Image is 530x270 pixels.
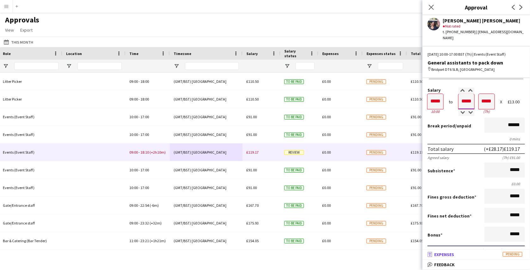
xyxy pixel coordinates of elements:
input: Salary status Filter Input [296,62,315,70]
div: 7h [479,109,495,114]
span: Pending [367,132,386,137]
span: Break period [428,123,455,129]
span: £175.93 [246,221,259,225]
div: 0 mins [428,137,525,141]
span: £91.00 [246,185,257,190]
span: (-6m) [150,203,159,208]
label: Fines net deduction [428,213,471,219]
div: (GMT/BST) [GEOGRAPHIC_DATA] [170,144,243,161]
span: - [139,132,140,137]
span: £0.00 [322,132,331,137]
span: £110.50 [411,97,423,101]
span: - [139,79,140,84]
span: Pending [367,239,386,243]
button: Open Filter Menu [3,63,9,69]
div: Total amount [428,248,459,254]
div: (GMT/BST) [GEOGRAPHIC_DATA] [170,197,243,214]
span: Pending [367,79,386,84]
span: - [139,238,140,243]
span: £0.00 [322,97,331,101]
input: Role Filter Input [14,62,59,70]
span: £0.00 [322,203,331,208]
span: - [139,203,140,208]
span: 09:00 [129,97,138,101]
span: 18:00 [140,97,149,101]
span: Salary [246,51,258,56]
div: (GMT/BST) [GEOGRAPHIC_DATA] [170,90,243,108]
label: Salary [428,88,525,93]
span: 11:00 [129,238,138,243]
div: (GMT/BST) [GEOGRAPHIC_DATA] [170,250,243,267]
div: (GMT/BST) [GEOGRAPHIC_DATA] [170,161,243,179]
div: (+£28.17) £119.17 [482,248,520,254]
button: This Month [3,38,34,46]
span: £0.00 [322,168,331,172]
div: (GMT/BST) [GEOGRAPHIC_DATA] [170,232,243,249]
span: £91.00 [246,168,257,172]
div: Agreed salary [428,155,449,160]
a: Export [18,26,35,34]
div: Bridport DT6 5LB, [GEOGRAPHIC_DATA] [428,67,525,72]
span: 10:00 [129,132,138,137]
span: £91.00 [411,114,421,119]
div: [PERSON_NAME] [PERSON_NAME] [443,18,525,23]
span: Review [284,150,304,155]
span: 18:10 [140,150,149,155]
span: - [139,185,140,190]
span: £167.70 [246,203,259,208]
span: £91.00 [411,168,421,172]
span: Export [20,27,33,33]
div: £13.00 [508,100,525,104]
span: 09:00 [129,79,138,84]
span: 18:00 [140,79,149,84]
span: 09:00 [129,221,138,225]
button: Open Filter Menu [66,63,72,69]
span: To be paid [284,221,304,226]
span: £0.00 [322,150,331,155]
span: 17:00 [140,114,149,119]
input: Timezone Filter Input [185,62,239,70]
span: Pending [367,168,386,173]
div: (GMT/BST) [GEOGRAPHIC_DATA] [170,73,243,90]
div: X [500,100,502,104]
div: (GMT/BST) [GEOGRAPHIC_DATA] [170,179,243,196]
div: 17:00 [459,109,474,114]
span: 17:00 [140,185,149,190]
span: 10:00 [129,114,138,119]
div: General assistants to pack down [428,60,525,65]
div: Not rated [443,23,525,29]
span: To be paid [284,97,304,102]
span: £0.00 [322,79,331,84]
span: 22:54 [140,203,149,208]
span: £0.00 [322,114,331,119]
span: Time [129,51,139,56]
div: 10:00 [428,109,443,114]
span: 10:00 [129,185,138,190]
span: £110.50 [246,79,259,84]
span: £167.70 [411,203,423,208]
span: Expenses [434,252,454,257]
span: Pending [367,221,386,226]
label: Bonus [428,232,442,238]
span: 17:00 [140,132,149,137]
label: /unpaid [428,123,471,129]
span: £91.00 [411,132,421,137]
span: To be paid [284,79,304,84]
span: To be paid [284,115,304,120]
span: (+1h21m) [150,238,166,243]
span: Pending [367,150,386,155]
span: Feedback [434,262,455,267]
span: £110.50 [411,79,423,84]
span: Pending [367,115,386,120]
mat-expansion-panel-header: Feedback [422,260,530,269]
span: 23:32 [140,221,149,225]
span: Pending [503,252,522,257]
span: £110.50 [246,97,259,101]
button: Open Filter Menu [284,63,290,69]
span: - [139,97,140,101]
span: £0.00 [322,185,331,190]
span: Expenses [322,51,339,56]
span: 10:00 [129,168,138,172]
label: Fines gross deduction [428,194,476,200]
span: Timezone [174,51,191,56]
